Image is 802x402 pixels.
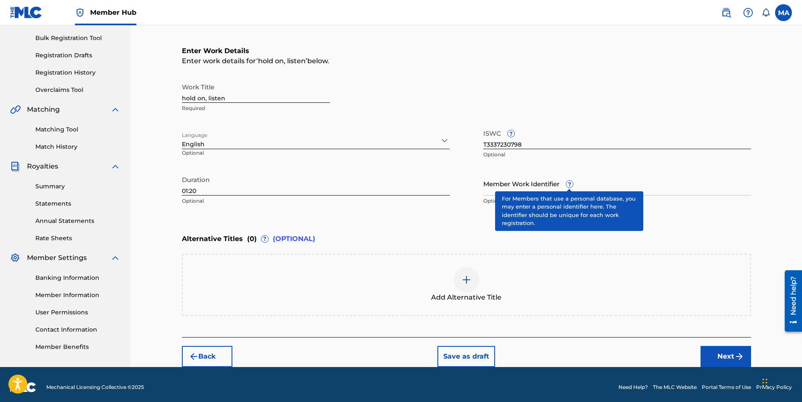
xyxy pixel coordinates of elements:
[778,267,802,335] iframe: Resource Center
[762,370,767,395] div: Drag
[35,51,120,60] a: Registration Drafts
[721,8,731,18] img: search
[483,151,751,158] p: Optional
[256,57,307,65] span: hold on, listen
[508,130,514,137] span: ?
[110,253,120,263] img: expand
[35,34,120,43] a: Bulk Registration Tool
[35,182,120,191] a: Summary
[461,275,472,285] img: add
[760,362,802,402] iframe: Chat Widget
[35,291,120,300] a: Member Information
[258,57,306,65] span: hold on, listen
[618,383,648,391] a: Need Help?
[182,57,256,65] span: Enter work details for
[35,234,120,243] a: Rate Sheets
[701,346,751,367] button: Next
[27,105,60,115] span: Matching
[35,308,120,317] a: User Permissions
[35,125,120,134] a: Matching Tool
[46,383,144,391] span: Mechanical Licensing Collective © 2025
[734,351,744,362] img: f7272a7cc735f4ea7f67.svg
[743,8,753,18] img: help
[27,253,87,263] span: Member Settings
[182,234,243,244] span: Alternative Titles
[483,197,751,205] p: Optional
[35,325,120,334] a: Contact Information
[182,346,232,367] button: Back
[10,6,43,19] img: MLC Logo
[110,161,120,172] img: expand
[110,105,120,115] img: expand
[740,4,757,21] div: Help
[10,161,20,172] img: Royalties
[10,105,21,115] img: Matching
[189,351,199,362] img: 7ee5dd4eb1f8a8e3ef2f.svg
[247,234,257,244] span: ( 0 )
[27,161,58,172] span: Royalties
[775,4,792,21] div: User Menu
[10,253,20,263] img: Member Settings
[431,292,501,303] span: Add Alternative Title
[566,181,573,188] span: ?
[182,105,330,112] p: Required
[702,383,751,391] a: Portal Terms of Use
[273,234,315,244] span: (OPTIONAL)
[35,199,120,208] a: Statements
[182,46,751,56] h6: Enter Work Details
[762,8,770,17] div: Notifications
[35,86,120,94] a: Overclaims Tool
[35,68,120,77] a: Registration History
[35,273,120,282] a: Banking Information
[35,343,120,351] a: Member Benefits
[718,4,735,21] a: Public Search
[75,8,85,18] img: Top Rightsholder
[35,217,120,225] a: Annual Statements
[756,383,792,391] a: Privacy Policy
[261,236,268,242] span: ?
[437,346,495,367] button: Save as draft
[90,8,136,17] span: Member Hub
[35,142,120,151] a: Match History
[307,57,329,65] span: below.
[182,197,450,205] p: Optional
[182,149,265,163] p: Optional
[653,383,697,391] a: The MLC Website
